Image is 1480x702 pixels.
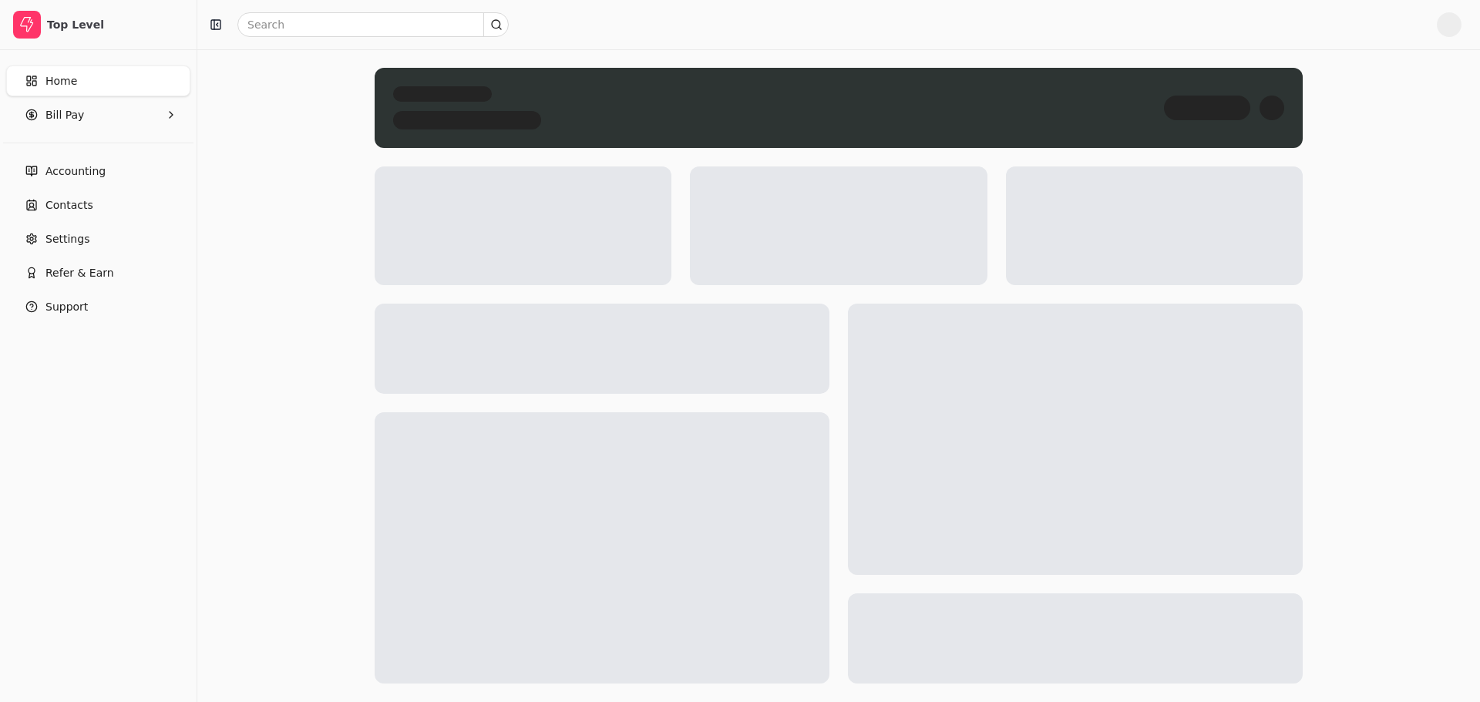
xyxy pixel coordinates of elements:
a: Accounting [6,156,190,186]
button: Support [6,291,190,322]
a: Settings [6,223,190,254]
span: Support [45,299,88,315]
a: Contacts [6,190,190,220]
button: Bill Pay [6,99,190,130]
div: Top Level [47,17,183,32]
span: Refer & Earn [45,265,114,281]
span: Home [45,73,77,89]
input: Search [237,12,509,37]
span: Settings [45,231,89,247]
button: Refer & Earn [6,257,190,288]
span: Bill Pay [45,107,84,123]
a: Home [6,65,190,96]
span: Contacts [45,197,93,213]
span: Accounting [45,163,106,180]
